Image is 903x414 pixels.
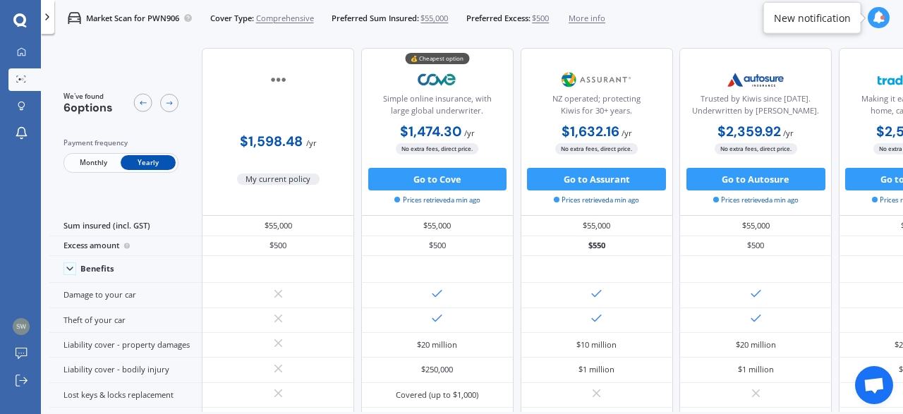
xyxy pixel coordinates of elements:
[736,339,776,351] div: $20 million
[49,383,202,408] div: Lost keys & locks replacement
[738,364,774,375] div: $1 million
[689,93,822,121] div: Trusted by Kiwis since [DATE]. Underwritten by [PERSON_NAME].
[396,389,478,401] div: Covered (up to $1,000)
[576,339,617,351] div: $10 million
[532,13,549,24] span: $500
[466,13,531,24] span: Preferred Excess:
[400,123,462,140] b: $1,474.30
[121,155,176,170] span: Yearly
[783,128,794,138] span: / yr
[405,53,469,64] div: 💰 Cheapest option
[361,236,514,256] div: $500
[855,366,893,404] a: Open chat
[530,93,662,121] div: NZ operated; protecting Kiwis for 30+ years.
[49,236,202,256] div: Excess amount
[420,13,448,24] span: $55,000
[49,283,202,308] div: Damage to your car
[718,66,793,94] img: Autosure.webp
[332,13,419,24] span: Preferred Sum Insured:
[13,318,30,335] img: 515901c6ae38e11593be3e63cf68c29e
[521,236,673,256] div: $550
[679,216,832,236] div: $55,000
[49,333,202,358] div: Liability cover - property damages
[371,93,504,121] div: Simple online insurance, with large global underwriter.
[562,123,619,140] b: $1,632.16
[241,66,316,94] img: other-insurer.png
[306,138,317,148] span: / yr
[717,123,781,140] b: $2,359.92
[569,13,605,24] span: More info
[256,13,314,24] span: Comprehensive
[368,168,507,190] button: Go to Cove
[464,128,475,138] span: / yr
[240,133,303,150] b: $1,598.48
[202,216,354,236] div: $55,000
[421,364,453,375] div: $250,000
[396,143,478,154] span: No extra fees, direct price.
[66,155,121,170] span: Monthly
[554,195,639,205] span: Prices retrieved a min ago
[713,195,799,205] span: Prices retrieved a min ago
[715,143,797,154] span: No extra fees, direct price.
[49,308,202,333] div: Theft of your car
[400,66,475,94] img: Cove.webp
[237,173,320,185] span: My current policy
[417,339,457,351] div: $20 million
[63,138,178,149] div: Payment frequency
[527,168,666,190] button: Go to Assurant
[202,236,354,256] div: $500
[49,358,202,382] div: Liability cover - bodily injury
[361,216,514,236] div: $55,000
[68,11,81,25] img: car.f15378c7a67c060ca3f3.svg
[622,128,632,138] span: / yr
[559,66,634,94] img: Assurant.png
[774,11,851,25] div: New notification
[578,364,614,375] div: $1 million
[686,168,825,190] button: Go to Autosure
[555,143,638,154] span: No extra fees, direct price.
[679,236,832,256] div: $500
[80,264,114,274] div: Benefits
[86,13,179,24] p: Market Scan for PWN906
[63,92,113,102] span: We've found
[63,100,113,115] span: 6 options
[49,216,202,236] div: Sum insured (incl. GST)
[210,13,254,24] span: Cover Type:
[521,216,673,236] div: $55,000
[394,195,480,205] span: Prices retrieved a min ago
